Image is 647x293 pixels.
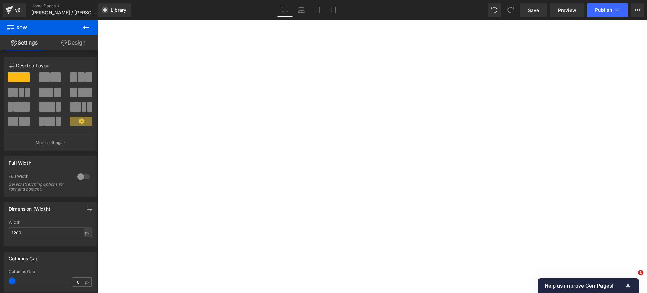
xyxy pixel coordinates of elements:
[9,252,39,261] div: Columns Gap
[309,3,326,17] a: Tablet
[9,220,92,225] div: Width
[36,140,63,146] p: More settings
[558,7,576,14] span: Preview
[488,3,501,17] button: Undo
[504,3,517,17] button: Redo
[9,202,50,212] div: Dimension (Width)
[550,3,584,17] a: Preview
[293,3,309,17] a: Laptop
[13,6,22,14] div: v6
[624,270,640,286] iframe: Intercom live chat
[7,20,74,35] span: Row
[9,62,92,69] p: Desktop Layout
[277,3,293,17] a: Desktop
[49,35,98,50] a: Design
[587,3,628,17] button: Publish
[9,269,92,274] div: Columns Gap
[4,135,96,150] button: More settings
[631,3,644,17] button: More
[98,3,131,17] a: New Library
[595,7,612,13] span: Publish
[9,174,70,181] div: Full Width
[31,3,109,9] a: Home Pages
[84,228,91,237] div: px
[9,227,92,238] input: auto
[31,10,96,16] span: [PERSON_NAME] / [PERSON_NAME] / [PERSON_NAME]
[111,7,126,13] span: Library
[528,7,539,14] span: Save
[545,283,624,289] span: Help us improve GemPages!
[545,282,632,290] button: Show survey - Help us improve GemPages!
[85,280,91,284] span: px
[9,182,69,192] div: Select stretching options for row and content.
[3,3,26,17] a: v6
[9,156,31,166] div: Full Width
[638,270,643,275] span: 1
[326,3,342,17] a: Mobile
